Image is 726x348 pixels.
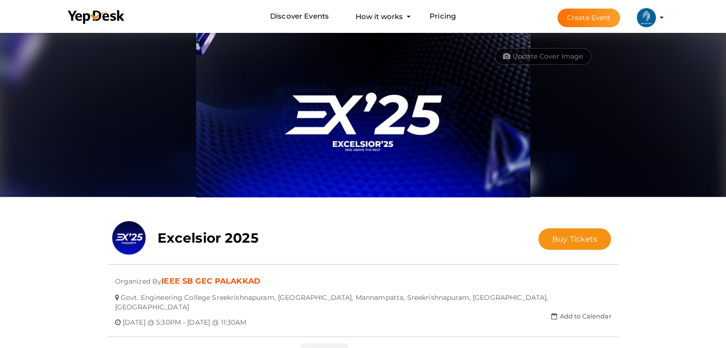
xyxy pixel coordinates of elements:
[551,312,611,320] a: Add to Calendar
[115,286,548,311] span: Govt. Engineering College Sreekrishnapuram, [GEOGRAPHIC_DATA], Mannampatta, Sreekrishnapuram, [GE...
[353,8,406,25] button: How it works
[430,8,456,25] a: Pricing
[538,228,611,250] button: Buy Tickets
[196,31,530,197] img: 1EKFXICO_normal.png
[158,230,259,246] b: Excelsior 2025
[123,311,247,327] span: [DATE] @ 5:30PM - [DATE] @ 11:30AM
[637,8,656,27] img: ACg8ocIlr20kWlusTYDilfQwsc9vjOYCKrm0LB8zShf3GP8Yo5bmpMCa=s100
[552,235,598,244] span: Buy Tickets
[270,8,329,25] a: Discover Events
[558,9,621,27] button: Create Event
[495,48,592,65] button: Update Cover Image
[161,276,260,286] a: IEEE SB GEC PALAKKAD
[115,270,162,286] span: Organized By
